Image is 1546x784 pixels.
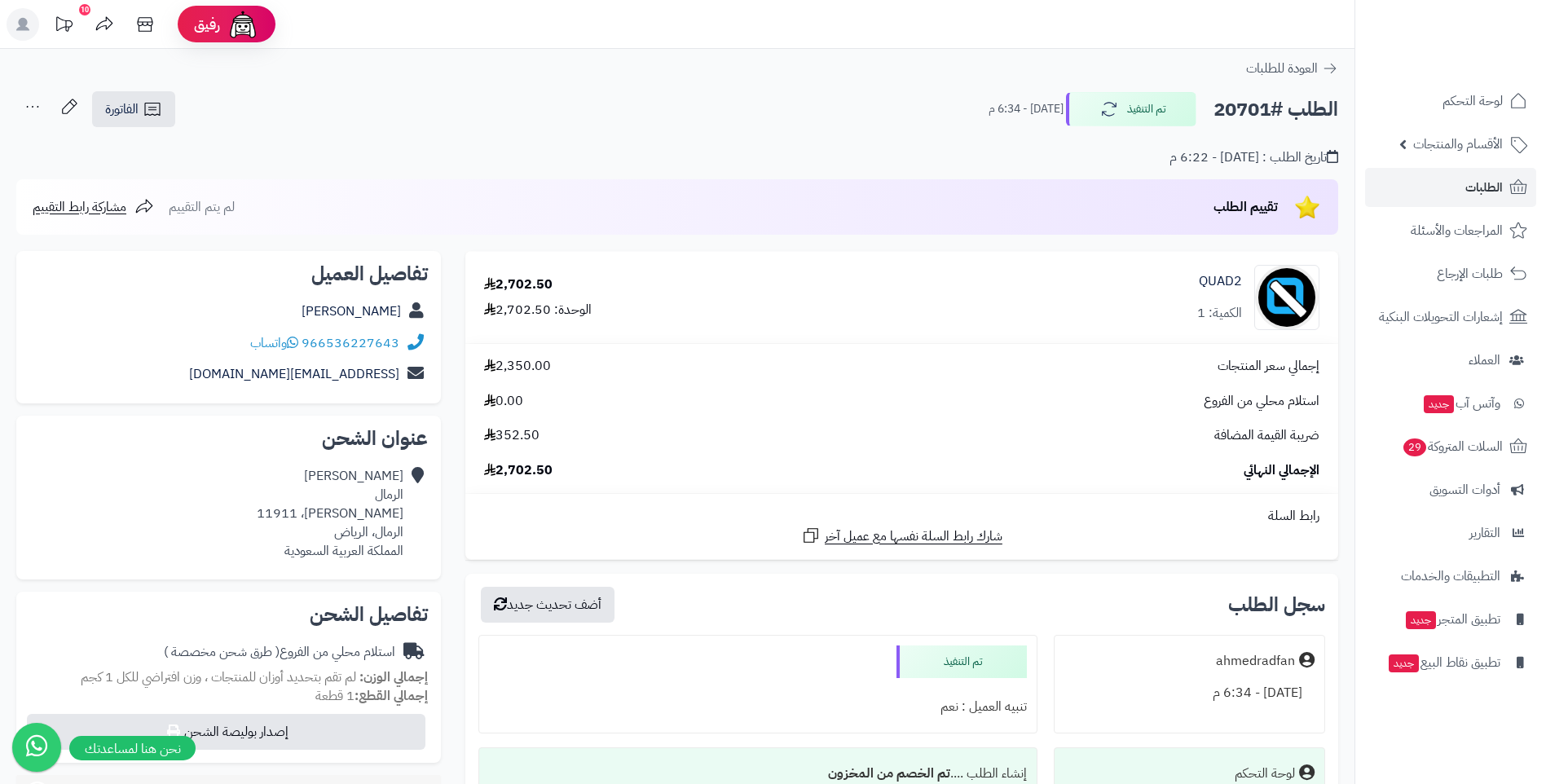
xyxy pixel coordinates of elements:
div: تم التنفيذ [896,645,1027,678]
strong: إجمالي الوزن: [359,667,428,687]
span: شارك رابط السلة نفسها مع عميل آخر [825,527,1002,546]
a: العملاء [1365,341,1536,380]
span: الإجمالي النهائي [1244,461,1319,480]
a: تطبيق المتجرجديد [1365,600,1536,639]
span: تقييم الطلب [1213,197,1278,217]
span: العودة للطلبات [1246,59,1318,78]
span: طلبات الإرجاع [1437,262,1503,285]
button: تم التنفيذ [1066,92,1196,126]
span: 352.50 [484,426,540,445]
a: QUAD2 [1199,272,1242,291]
img: ai-face.png [227,8,259,41]
a: التطبيقات والخدمات [1365,557,1536,596]
a: مشاركة رابط التقييم [33,197,154,217]
div: لوحة التحكم [1235,764,1295,783]
span: جديد [1389,654,1419,672]
a: إشعارات التحويلات البنكية [1365,297,1536,337]
a: الطلبات [1365,168,1536,207]
a: الفاتورة [92,91,175,127]
button: أضف تحديث جديد [481,587,614,623]
a: وآتس آبجديد [1365,384,1536,423]
div: [PERSON_NAME] الرمال [PERSON_NAME]، 11911 الرمال، الرياض المملكة العربية السعودية [257,467,403,560]
span: ضريبة القيمة المضافة [1214,426,1319,445]
span: الطلبات [1465,176,1503,199]
div: [DATE] - 6:34 م [1064,677,1315,709]
a: التقارير [1365,513,1536,553]
span: تطبيق نقاط البيع [1387,651,1500,674]
a: المراجعات والأسئلة [1365,211,1536,250]
h2: الطلب #20701 [1213,93,1338,126]
span: أدوات التسويق [1429,478,1500,501]
span: لوحة التحكم [1442,90,1503,112]
a: لوحة التحكم [1365,81,1536,121]
span: التقارير [1469,522,1500,544]
span: الأقسام والمنتجات [1413,133,1503,156]
button: إصدار بوليصة الشحن [27,714,425,750]
a: تحديثات المنصة [43,8,84,45]
h3: سجل الطلب [1228,595,1325,614]
a: [EMAIL_ADDRESS][DOMAIN_NAME] [189,364,399,384]
h2: تفاصيل العميل [29,264,428,284]
span: التطبيقات والخدمات [1401,565,1500,588]
span: السلات المتروكة [1402,435,1503,458]
a: العودة للطلبات [1246,59,1338,78]
span: إشعارات التحويلات البنكية [1379,306,1503,328]
span: جديد [1424,395,1454,413]
div: تنبيه العميل : نعم [489,691,1027,723]
img: no_image-90x90.png [1255,265,1319,330]
b: تم الخصم من المخزون [828,764,950,783]
span: إجمالي سعر المنتجات [1218,357,1319,376]
span: 29 [1403,438,1426,456]
small: [DATE] - 6:34 م [989,101,1064,117]
a: 966536227643 [302,333,399,353]
span: المراجعات والأسئلة [1411,219,1503,242]
a: تطبيق نقاط البيعجديد [1365,643,1536,682]
span: تطبيق المتجر [1404,608,1500,631]
div: الوحدة: 2,702.50 [484,301,592,319]
div: الكمية: 1 [1197,304,1242,323]
span: جديد [1406,611,1436,629]
span: 2,702.50 [484,461,553,480]
span: رفيق [194,15,220,34]
span: مشاركة رابط التقييم [33,197,126,217]
span: وآتس آب [1422,392,1500,415]
strong: إجمالي القطع: [355,686,428,706]
h2: تفاصيل الشحن [29,605,428,624]
div: رابط السلة [472,507,1332,526]
span: ( طرق شحن مخصصة ) [164,642,280,662]
span: 0.00 [484,392,523,411]
span: العملاء [1469,349,1500,372]
span: 2,350.00 [484,357,551,376]
small: 1 قطعة [315,686,428,706]
div: استلام محلي من الفروع [164,643,395,662]
span: استلام محلي من الفروع [1204,392,1319,411]
div: 2,702.50 [484,275,553,294]
span: الفاتورة [105,99,139,119]
a: [PERSON_NAME] [302,302,401,321]
a: أدوات التسويق [1365,470,1536,509]
span: لم تقم بتحديد أوزان للمنتجات ، وزن افتراضي للكل 1 كجم [81,667,356,687]
a: طلبات الإرجاع [1365,254,1536,293]
div: 10 [79,4,90,15]
div: تاريخ الطلب : [DATE] - 6:22 م [1169,148,1338,167]
div: ahmedradfan [1216,652,1295,671]
a: السلات المتروكة29 [1365,427,1536,466]
a: شارك رابط السلة نفسها مع عميل آخر [801,526,1002,546]
span: لم يتم التقييم [169,197,235,217]
h2: عنوان الشحن [29,429,428,448]
a: واتساب [250,333,298,353]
